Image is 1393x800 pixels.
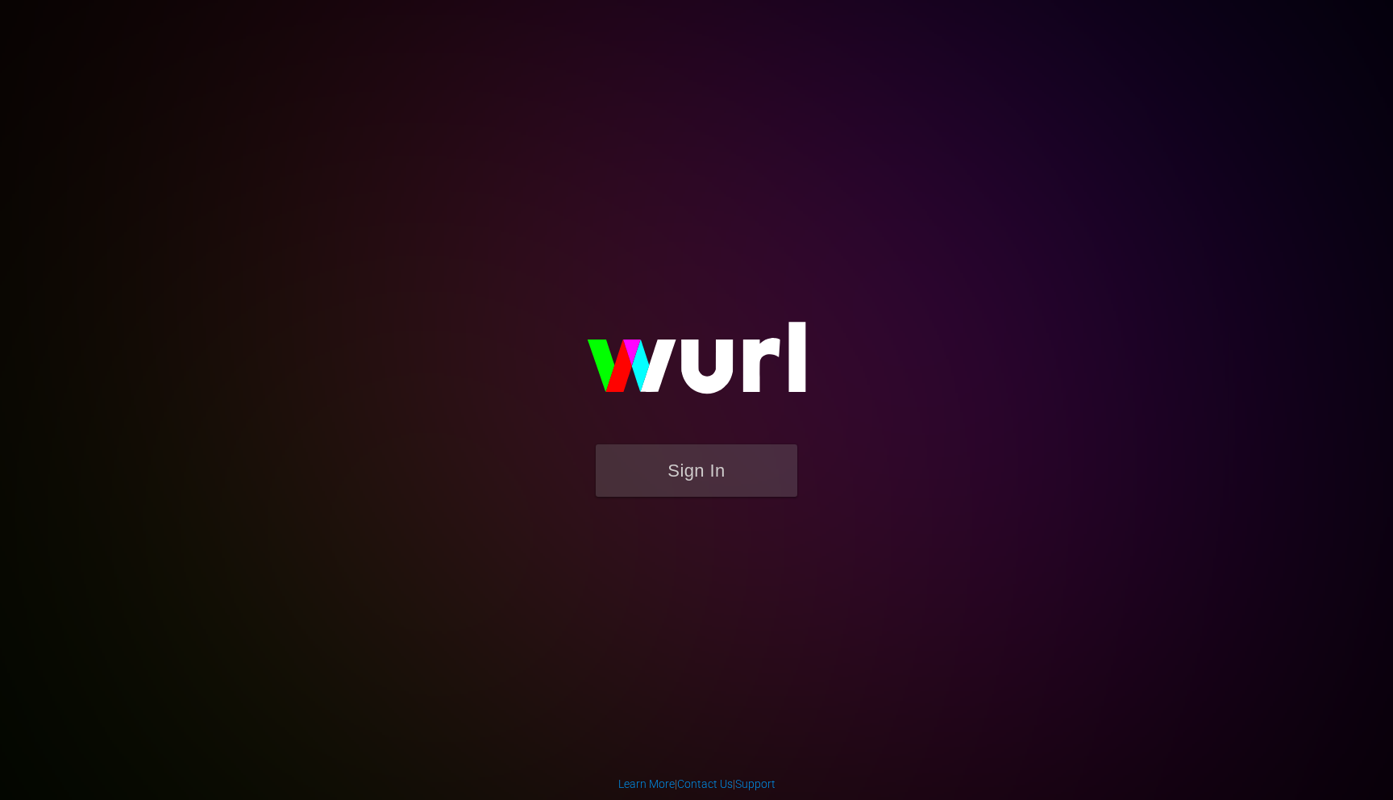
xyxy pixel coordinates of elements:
div: | | [618,776,776,792]
a: Support [735,777,776,790]
img: wurl-logo-on-black-223613ac3d8ba8fe6dc639794a292ebdb59501304c7dfd60c99c58986ef67473.svg [535,287,858,444]
button: Sign In [596,444,797,497]
a: Contact Us [677,777,733,790]
a: Learn More [618,777,675,790]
